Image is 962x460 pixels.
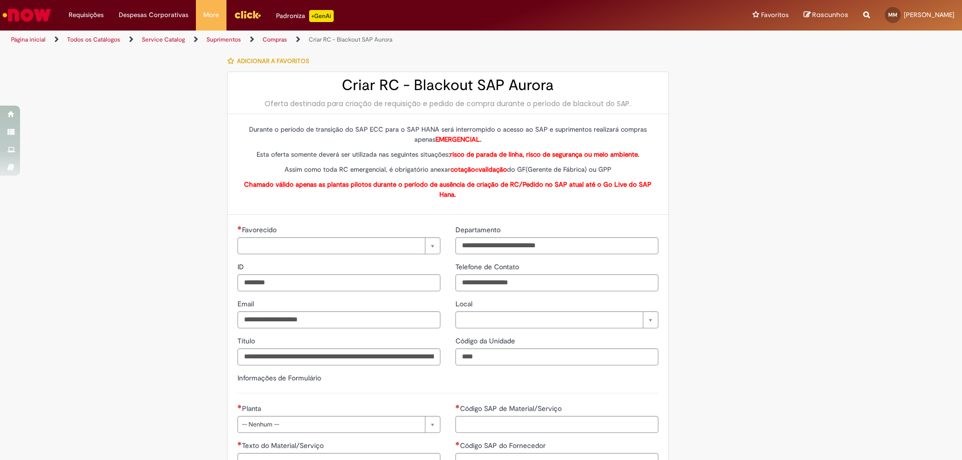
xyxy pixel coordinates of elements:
label: Informações de Formulário [237,373,321,382]
a: Rascunhos [804,11,848,20]
a: Service Catalog [142,36,185,44]
span: ID [237,262,246,271]
div: Oferta destinada para criação de requisição e pedido de compra durante o período de blackout do SAP. [237,99,658,109]
strong: cotação [450,165,475,174]
a: Limpar campo Favorecido [237,237,440,254]
h2: Criar RC - Blackout SAP Aurora [237,77,658,94]
span: Assim como toda RC emergencial, é obrigatório anexar do GF(Gerente de Fábrica) ou GPP [285,165,611,174]
span: Local [455,299,474,308]
span: Necessários [237,404,242,408]
span: Despesas Corporativas [119,10,188,20]
span: Favoritos [761,10,789,20]
a: Compras [263,36,287,44]
span: Esta oferta somente deverá ser utilizada nas seguintes situações [257,150,639,159]
span: Código SAP de Material/Serviço [460,404,564,413]
span: EMERGENCIAL [435,135,480,144]
span: Texto do Material/Serviço [242,441,326,450]
span: Necessários - Favorecido [242,225,279,234]
span: risco de parada de linha, risco de segurança ou meio ambiente [450,150,638,159]
span: Código SAP do Fornecedor [460,441,548,450]
span: Planta [242,404,263,413]
span: Adicionar a Favoritos [237,57,309,65]
span: Durante o período de transição do SAP ECC para o SAP HANA será interrompido o acesso ao SAP e sup... [249,125,647,144]
span: Necessários [237,226,242,230]
span: Telefone de Contato [455,262,521,271]
span: Título [237,336,257,345]
img: ServiceNow [1,5,53,25]
strong: Chamado válido apenas as plantas pilotos durante o período de ausência de criação de RC/Pedido no... [244,180,651,199]
input: Código SAP de Material/Serviço [455,416,658,433]
span: More [203,10,219,20]
input: ID [237,274,440,291]
span: e [450,165,507,174]
a: Suprimentos [206,36,241,44]
span: Necessários [237,441,242,445]
span: Necessários [455,404,460,408]
button: Adicionar a Favoritos [227,51,315,72]
div: Padroniza [276,10,334,22]
strong: validação [478,165,507,174]
input: Código da Unidade [455,348,658,365]
input: Email [237,311,440,328]
ul: Trilhas de página [8,31,634,49]
span: Código da Unidade [455,336,517,345]
p: +GenAi [309,10,334,22]
span: Rascunhos [812,10,848,20]
a: Criar RC - Blackout SAP Aurora [309,36,392,44]
a: Todos os Catálogos [67,36,120,44]
img: click_logo_yellow_360x200.png [234,7,261,22]
span: Email [237,299,256,308]
span: MM [888,12,897,18]
span: Requisições [69,10,104,20]
input: Departamento [455,237,658,254]
input: Título [237,348,440,365]
a: Página inicial [11,36,46,44]
input: Telefone de Contato [455,274,658,291]
span: -- Nenhum -- [242,416,420,432]
span: Necessários [455,441,460,445]
span: Departamento [455,225,503,234]
strong: . [435,135,482,144]
span: [PERSON_NAME] [904,11,954,19]
a: Limpar campo Local [455,311,658,328]
strong: : . [448,150,639,159]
